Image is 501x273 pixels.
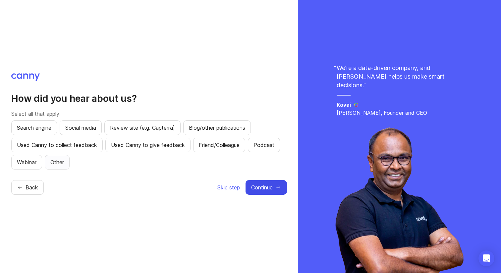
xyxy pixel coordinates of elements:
[11,73,40,81] img: Canny logo
[337,64,463,90] p: We’re a data-driven company, and [PERSON_NAME] helps us make smart decisions. "
[335,127,463,273] img: saravana-fdffc8c2a6fa09d1791ca03b1e989ae1.webp
[17,141,97,149] span: Used Canny to collect feedback
[104,120,181,135] button: Review site (e.g. Capterra)
[45,155,70,170] button: Other
[337,109,463,117] p: [PERSON_NAME], Founder and CEO
[11,110,287,118] p: Select all that apply:
[11,138,103,152] button: Used Canny to collect feedback
[17,124,51,132] span: Search engine
[478,250,494,266] div: Open Intercom Messenger
[248,138,280,152] button: Podcast
[189,124,245,132] span: Blog/other publications
[60,120,102,135] button: Social media
[26,183,38,191] span: Back
[354,102,359,107] img: Kovai logo
[217,183,240,191] span: Skip step
[193,138,245,152] button: Friend/Colleague
[11,93,287,104] h2: How did you hear about us?
[11,155,42,170] button: Webinar
[105,138,191,152] button: Used Canny to give feedback
[110,124,175,132] span: Review site (e.g. Capterra)
[253,141,274,149] span: Podcast
[337,101,351,109] h5: Kovai
[65,124,96,132] span: Social media
[17,158,36,166] span: Webinar
[246,180,287,195] button: Continue
[50,158,64,166] span: Other
[111,141,185,149] span: Used Canny to give feedback
[199,141,240,149] span: Friend/Colleague
[251,183,273,191] span: Continue
[11,180,44,195] button: Back
[217,180,240,195] button: Skip step
[183,120,251,135] button: Blog/other publications
[11,120,57,135] button: Search engine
